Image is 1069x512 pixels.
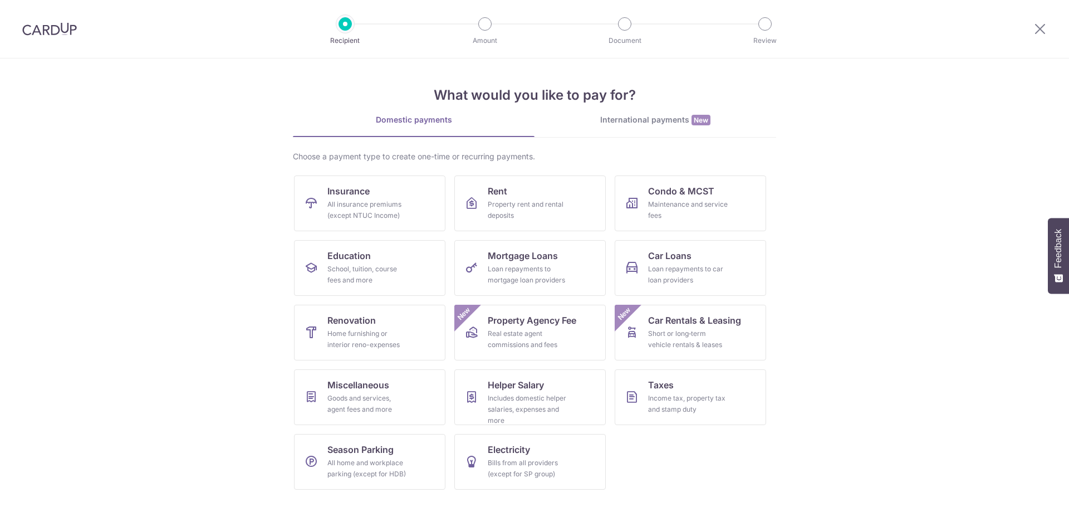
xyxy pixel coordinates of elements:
div: Property rent and rental deposits [488,199,568,221]
div: School, tuition, course fees and more [327,264,408,286]
span: Feedback [1053,229,1063,268]
span: Rent [488,184,507,198]
a: Car Rentals & LeasingShort or long‑term vehicle rentals & leasesNew [615,305,766,360]
h4: What would you like to pay for? [293,85,776,105]
span: New [455,305,473,323]
a: Property Agency FeeReal estate agent commissions and feesNew [454,305,606,360]
a: InsuranceAll insurance premiums (except NTUC Income) [294,175,445,231]
span: Mortgage Loans [488,249,558,262]
span: Renovation [327,314,376,327]
p: Amount [444,35,526,46]
span: Education [327,249,371,262]
span: Car Loans [648,249,692,262]
div: All insurance premiums (except NTUC Income) [327,199,408,221]
span: Condo & MCST [648,184,714,198]
div: Short or long‑term vehicle rentals & leases [648,328,728,350]
a: Condo & MCSTMaintenance and service fees [615,175,766,231]
a: Mortgage LoansLoan repayments to mortgage loan providers [454,240,606,296]
div: Income tax, property tax and stamp duty [648,393,728,415]
a: MiscellaneousGoods and services, agent fees and more [294,369,445,425]
span: Taxes [648,378,674,392]
div: All home and workplace parking (except for HDB) [327,457,408,480]
div: Real estate agent commissions and fees [488,328,568,350]
span: Electricity [488,443,530,456]
div: Includes domestic helper salaries, expenses and more [488,393,568,426]
button: Feedback - Show survey [1048,218,1069,294]
iframe: Opens a widget where you can find more information [998,479,1058,506]
div: Choose a payment type to create one-time or recurring payments. [293,151,776,162]
div: Domestic payments [293,114,534,125]
div: Bills from all providers (except for SP group) [488,457,568,480]
a: EducationSchool, tuition, course fees and more [294,240,445,296]
span: Car Rentals & Leasing [648,314,741,327]
div: International payments [534,114,776,126]
a: ElectricityBills from all providers (except for SP group) [454,434,606,490]
div: Maintenance and service fees [648,199,728,221]
span: Property Agency Fee [488,314,576,327]
span: New [615,305,634,323]
p: Recipient [304,35,386,46]
div: Goods and services, agent fees and more [327,393,408,415]
a: RenovationHome furnishing or interior reno-expenses [294,305,445,360]
span: Miscellaneous [327,378,389,392]
img: CardUp [22,22,77,36]
span: Helper Salary [488,378,544,392]
div: Home furnishing or interior reno-expenses [327,328,408,350]
p: Document [583,35,666,46]
span: Insurance [327,184,370,198]
a: RentProperty rent and rental deposits [454,175,606,231]
a: TaxesIncome tax, property tax and stamp duty [615,369,766,425]
a: Season ParkingAll home and workplace parking (except for HDB) [294,434,445,490]
p: Review [724,35,806,46]
span: Season Parking [327,443,394,456]
div: Loan repayments to car loan providers [648,264,728,286]
a: Helper SalaryIncludes domestic helper salaries, expenses and more [454,369,606,425]
div: Loan repayments to mortgage loan providers [488,264,568,286]
a: Car LoansLoan repayments to car loan providers [615,240,766,296]
span: New [692,115,710,125]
